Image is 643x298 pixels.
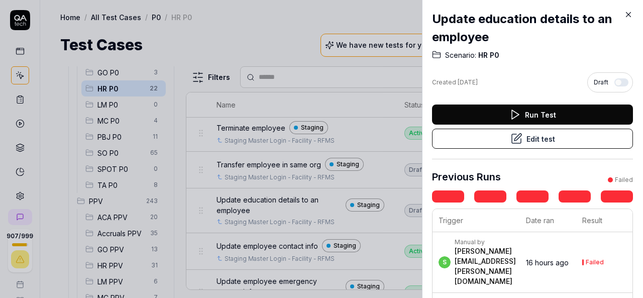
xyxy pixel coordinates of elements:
button: Edit test [432,129,633,149]
h3: Previous Runs [432,169,501,184]
span: Draft [594,78,608,87]
div: Failed [586,259,604,265]
time: 16 hours ago [526,258,569,267]
div: Failed [615,175,633,184]
th: Result [576,209,632,232]
th: Date ran [520,209,576,232]
div: Created [432,78,478,87]
th: Trigger [433,209,520,232]
span: HR P0 [476,50,499,60]
time: [DATE] [458,78,478,86]
h2: Update education details to an employee [432,10,633,46]
span: Scenario: [445,50,476,60]
span: s [439,256,451,268]
div: Manual by [455,238,516,246]
button: Run Test [432,105,633,125]
div: [PERSON_NAME][EMAIL_ADDRESS][PERSON_NAME][DOMAIN_NAME] [455,246,516,286]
